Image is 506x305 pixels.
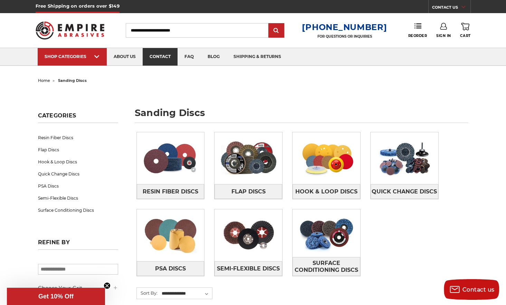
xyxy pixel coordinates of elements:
a: PSA Discs [137,261,204,276]
a: Cart [460,23,470,38]
button: Close teaser [104,282,111,289]
img: Flap Discs [214,134,282,182]
a: Hook & Loop Discs [293,184,360,199]
h1: sanding discs [135,108,468,123]
select: Sort By: [161,288,212,299]
a: Flap Discs [214,184,282,199]
a: CONTACT US [432,3,470,13]
a: shipping & returns [227,48,288,66]
a: contact [143,48,178,66]
span: Get 10% Off [38,293,74,300]
span: Cart [460,34,470,38]
a: Quick Change Discs [371,184,438,199]
a: Semi-Flexible Discs [38,192,118,204]
a: [PHONE_NUMBER] [302,22,387,32]
div: Get 10% OffClose teaser [7,288,105,305]
span: Reorder [408,34,427,38]
label: Sort By: [137,288,157,298]
span: Contact us [462,286,495,293]
span: Flap Discs [231,186,266,198]
span: Resin Fiber Discs [143,186,198,198]
a: Surface Conditioning Discs [38,204,118,216]
span: Hook & Loop Discs [295,186,357,198]
img: Resin Fiber Discs [137,134,204,182]
div: SHOP CATEGORIES [45,54,100,59]
a: Reorder [408,23,427,38]
a: about us [107,48,143,66]
span: Quick Change Discs [372,186,437,198]
button: Contact us [444,279,499,300]
img: Quick Change Discs [371,134,438,182]
a: Semi-Flexible Discs [214,261,282,276]
a: Resin Fiber Discs [38,132,118,144]
span: sanding discs [58,78,87,83]
h5: Categories [38,112,118,123]
a: Hook & Loop Discs [38,156,118,168]
h5: Choose Your Grit [38,284,118,292]
img: Empire Abrasives [36,17,105,44]
a: faq [178,48,201,66]
a: home [38,78,50,83]
span: Surface Conditioning Discs [293,257,360,276]
img: PSA Discs [137,211,204,259]
a: Resin Fiber Discs [137,184,204,199]
a: Flap Discs [38,144,118,156]
a: Surface Conditioning Discs [293,257,360,276]
p: FOR QUESTIONS OR INQUIRIES [302,34,387,39]
a: Quick Change Discs [38,168,118,180]
span: Semi-Flexible Discs [217,263,280,275]
img: Hook & Loop Discs [293,134,360,182]
h5: Refine by [38,239,118,250]
span: PSA Discs [155,263,186,275]
img: Semi-Flexible Discs [214,211,282,259]
img: Surface Conditioning Discs [293,209,360,257]
a: PSA Discs [38,180,118,192]
span: Sign In [436,34,451,38]
input: Submit [269,24,283,38]
a: blog [201,48,227,66]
